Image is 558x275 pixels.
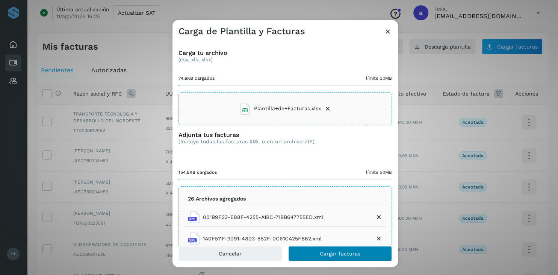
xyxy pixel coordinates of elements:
[178,246,282,261] button: Cancelar
[320,251,360,256] span: Cargar facturas
[203,213,323,221] span: 001B9F23-E98F-4255-A1BC-71BB647755ED.xml
[178,49,392,56] h3: Carga tu archivo
[366,75,392,82] span: límite 30MB
[178,56,392,63] p: (csv, xls, xlsx)
[178,131,315,138] h3: Adjunta tus facturas
[288,246,392,261] button: Cargar facturas
[178,169,217,176] span: 154.5KB cargados
[178,138,315,145] p: (Incluye todas las facturas XML o en un archivo ZIP)
[366,169,392,176] span: límite 30MB
[178,26,305,37] h3: Carga de Plantilla y Facturas
[178,75,215,82] span: 74.6KB cargados
[219,251,242,256] span: Cancelar
[203,235,322,243] span: 1A0F511F-3091-4803-852F-0C61CA25FB62.xml
[188,196,246,202] p: 26 Archivos agregados
[254,105,321,112] span: Plantilla+de+Facturas.xlsx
